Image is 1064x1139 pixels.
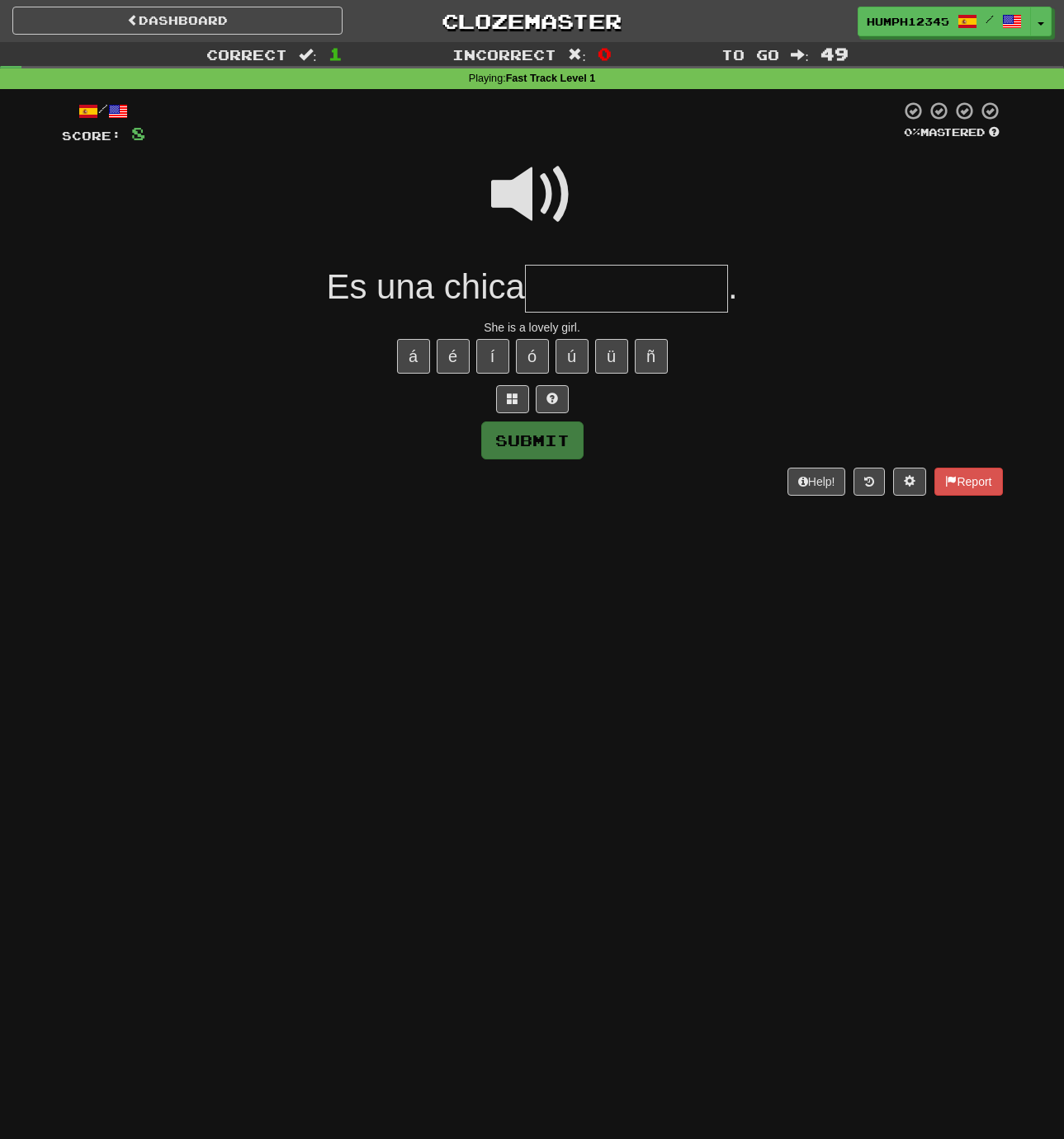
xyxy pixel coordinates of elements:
[326,267,524,306] span: Es una chica
[62,129,121,143] span: Score:
[791,48,809,62] span: :
[206,46,287,63] span: Correct
[556,339,589,374] button: ú
[496,385,529,413] button: Switch sentence to multiple choice alt+p
[635,339,668,374] button: ñ
[598,44,612,64] span: 0
[904,125,920,139] span: 0 %
[62,101,145,121] div: /
[481,421,584,459] button: Submit
[934,468,1002,496] button: Report
[568,48,586,62] span: :
[854,468,885,496] button: Round history (alt+y)
[329,44,343,64] span: 1
[901,125,1003,140] div: Mastered
[721,46,779,63] span: To go
[437,339,470,374] button: é
[397,339,430,374] button: á
[867,14,949,29] span: HUMPH12345
[595,339,628,374] button: ü
[131,123,145,144] span: 8
[858,7,1031,36] a: HUMPH12345 /
[12,7,343,35] a: Dashboard
[62,319,1003,336] div: She is a lovely girl.
[820,44,849,64] span: 49
[476,339,509,374] button: í
[536,385,569,413] button: Single letter hint - you only get 1 per sentence and score half the points! alt+h
[506,73,596,84] strong: Fast Track Level 1
[787,468,846,496] button: Help!
[452,46,556,63] span: Incorrect
[986,13,994,25] span: /
[516,339,549,374] button: ó
[728,267,738,306] span: .
[299,48,317,62] span: :
[367,7,698,35] a: Clozemaster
